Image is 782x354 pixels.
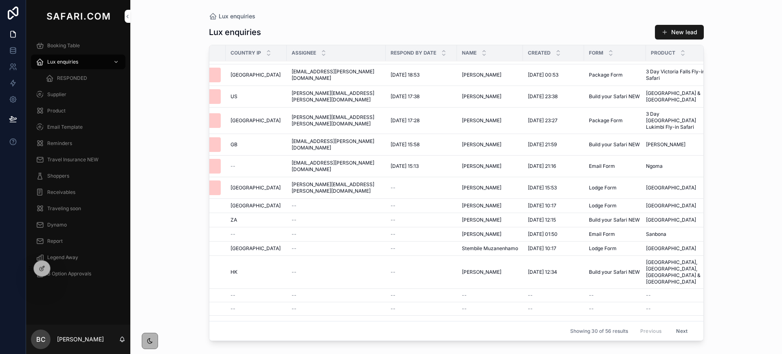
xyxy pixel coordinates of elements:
[47,124,83,130] span: Email Template
[231,72,282,78] a: [GEOGRAPHIC_DATA]
[26,33,130,292] div: scrollable content
[292,181,381,194] a: [PERSON_NAME][EMAIL_ADDRESS][PERSON_NAME][DOMAIN_NAME]
[292,217,381,223] a: --
[292,202,297,209] span: --
[462,245,518,252] a: Stembile Muzanenhamo
[646,141,705,148] a: [PERSON_NAME]
[47,42,80,49] span: Booking Table
[292,90,381,103] a: [PERSON_NAME][EMAIL_ADDRESS][PERSON_NAME][DOMAIN_NAME]
[528,185,579,191] a: [DATE] 15:53
[391,245,395,252] span: --
[391,269,395,275] span: --
[528,50,551,56] span: Created
[589,141,641,148] a: Build your Safari NEW
[391,292,452,299] a: --
[528,202,556,209] span: [DATE] 10:17
[528,72,558,78] span: [DATE] 00:53
[391,93,452,100] a: [DATE] 17:38
[528,269,557,275] span: [DATE] 12:34
[292,269,381,275] a: --
[589,245,641,252] a: Lodge Form
[292,160,381,173] span: [EMAIL_ADDRESS][PERSON_NAME][DOMAIN_NAME]
[655,25,704,40] button: New lead
[47,156,99,163] span: Travel Insurance NEW
[292,292,297,299] span: --
[528,231,558,237] span: [DATE] 01:50
[57,335,104,343] p: [PERSON_NAME]
[589,185,617,191] span: Lodge Form
[646,163,663,169] span: Ngoma
[528,117,558,124] span: [DATE] 23:27
[528,217,556,223] span: [DATE] 12:15
[646,217,705,223] a: [GEOGRAPHIC_DATA]
[231,306,282,312] a: --
[391,117,420,124] span: [DATE] 17:28
[31,169,125,183] a: Shoppers
[231,231,282,237] a: --
[231,93,282,100] a: US
[646,306,705,312] a: --
[589,72,641,78] a: Package Form
[462,93,518,100] a: [PERSON_NAME]
[47,59,78,65] span: Lux enquiries
[391,269,452,275] a: --
[528,245,579,252] a: [DATE] 10:17
[589,269,641,275] a: Build your Safari NEW
[589,217,640,223] span: Build your Safari NEW
[231,231,235,237] span: --
[462,231,501,237] span: [PERSON_NAME]
[646,245,696,252] span: [GEOGRAPHIC_DATA]
[646,319,651,325] span: --
[589,269,640,275] span: Build your Safari NEW
[31,103,125,118] a: Product
[528,163,579,169] a: [DATE] 21:16
[462,306,518,312] a: --
[589,117,641,124] a: Package Form
[589,306,594,312] span: --
[589,319,594,325] span: --
[391,306,395,312] span: --
[292,114,381,127] a: [PERSON_NAME][EMAIL_ADDRESS][PERSON_NAME][DOMAIN_NAME]
[47,238,63,244] span: Report
[462,217,501,223] span: [PERSON_NAME]
[231,269,237,275] span: HK
[231,93,237,100] span: US
[528,117,579,124] a: [DATE] 23:27
[47,108,66,114] span: Product
[231,245,281,252] span: [GEOGRAPHIC_DATA]
[231,292,235,299] span: --
[231,185,281,191] span: [GEOGRAPHIC_DATA]
[462,319,467,325] span: --
[646,185,705,191] a: [GEOGRAPHIC_DATA]
[589,50,603,56] span: Form
[589,245,617,252] span: Lodge Form
[589,231,641,237] a: Email Form
[31,201,125,216] a: Traveling soon
[292,138,381,151] a: [EMAIL_ADDRESS][PERSON_NAME][DOMAIN_NAME]
[528,269,579,275] a: [DATE] 12:34
[231,202,281,209] span: [GEOGRAPHIC_DATA]
[646,185,696,191] span: [GEOGRAPHIC_DATA]
[589,163,615,169] span: Email Form
[589,202,617,209] span: Lodge Form
[231,217,282,223] a: ZA
[462,72,518,78] a: [PERSON_NAME]
[528,141,579,148] a: [DATE] 21:59
[462,269,501,275] span: [PERSON_NAME]
[292,319,381,325] a: --
[391,217,452,223] a: --
[528,163,556,169] span: [DATE] 21:16
[589,141,640,148] span: Build your Safari NEW
[528,185,557,191] span: [DATE] 15:53
[462,319,518,325] a: --
[528,217,579,223] a: [DATE] 12:15
[462,269,518,275] a: [PERSON_NAME]
[292,306,297,312] span: --
[57,75,87,81] span: RESPONDED
[528,292,579,299] a: --
[589,292,594,299] span: --
[391,141,452,148] a: [DATE] 15:58
[646,231,666,237] span: Sanbona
